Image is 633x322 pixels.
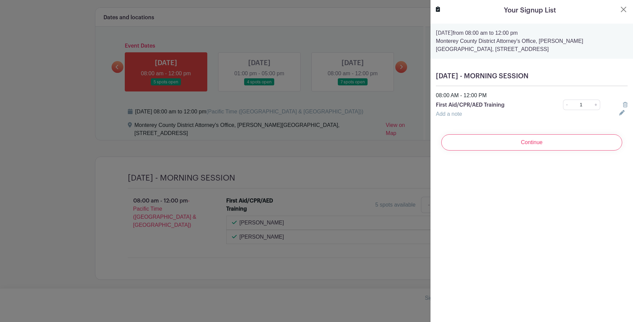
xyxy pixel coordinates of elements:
button: Close [619,5,628,14]
h5: [DATE] - MORNING SESSION [436,72,628,80]
p: from 08:00 am to 12:00 pm [436,29,628,37]
p: First Aid/CPR/AED Training [436,101,544,109]
h5: Your Signup List [504,5,556,16]
a: - [563,100,570,110]
a: + [592,100,600,110]
div: 08:00 AM - 12:00 PM [432,91,632,100]
a: Add a note [436,111,462,117]
input: Continue [441,134,622,151]
p: Monterey County District Attorney's Office, [PERSON_NAME][GEOGRAPHIC_DATA], [STREET_ADDRESS] [436,37,628,53]
strong: [DATE] [436,30,453,36]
